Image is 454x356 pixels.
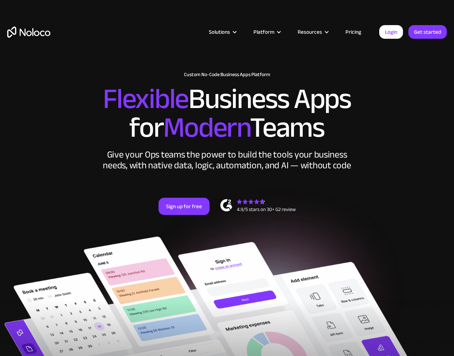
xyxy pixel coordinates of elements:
span: Modern [163,101,250,154]
div: Solutions [200,27,244,37]
h1: Custom No-Code Business Apps Platform [7,72,447,78]
a: Pricing [336,27,370,37]
a: Login [379,25,403,39]
div: Resources [298,27,322,37]
div: Give your Ops teams the power to build the tools your business needs, with native data, logic, au... [101,149,353,171]
div: Platform [244,27,289,37]
h2: Business Apps for Teams [7,85,447,142]
a: home [7,27,50,38]
span: Flexible [103,72,188,126]
div: Solutions [209,27,230,37]
div: Platform [253,27,274,37]
a: Get started [408,25,447,39]
a: Sign up for free [159,198,210,215]
div: Resources [289,27,336,37]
